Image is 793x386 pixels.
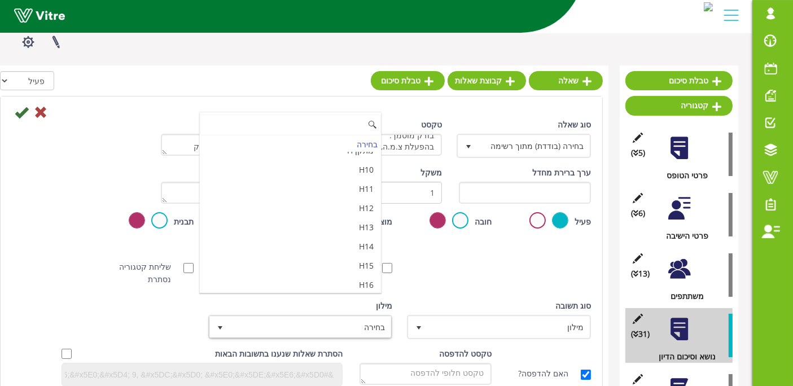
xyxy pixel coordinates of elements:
[634,230,733,242] div: פרטי הישיבה
[200,218,381,237] li: H13
[475,216,492,228] label: חובה
[439,348,492,360] label: טקסט להדפסה
[631,328,650,340] span: (31 )
[634,290,733,302] div: משתתפים
[581,370,591,380] input: האם להדפסה?
[382,263,392,273] input: עם הערה
[376,300,392,312] label: מילון
[631,207,645,220] span: (6 )
[532,166,591,179] label: ערך ברירת מחדל
[634,350,733,363] div: נושא וסיכום הדיון
[518,367,580,380] label: האם להדפסה?
[631,267,650,280] span: (13 )
[625,96,733,115] a: קטגוריה
[428,317,590,337] span: מילון
[478,135,590,156] span: בחירה (בודדת) מתוך רשימה
[529,71,603,90] a: שאלה
[458,135,479,156] span: select
[371,71,445,90] a: טבלת סיכום
[230,317,391,337] span: בחירה
[174,216,194,228] label: תבנית
[200,160,381,179] li: H10
[200,179,381,199] li: H11
[421,119,442,131] label: טקסט
[625,71,733,90] a: טבלת סיכום
[200,237,381,256] li: H14
[200,256,381,275] li: H15
[558,119,591,131] label: סוג שאלה
[704,2,713,11] img: c0dca6a0-d8b6-4077-9502-601a54a2ea4a.jpg
[210,317,230,337] span: select
[215,348,343,360] label: הסתרת שאלות שנענו בתשובות הבאות
[111,261,182,286] label: שליחת קטגוריה נסתרת
[555,300,591,312] label: סוג תשובה
[634,169,733,182] div: פרטי הטופס
[200,137,381,152] div: בחירה
[448,71,526,90] a: קבוצת שאלות
[409,317,429,337] span: select
[62,349,72,359] input: Hide question based on answer
[200,275,381,295] li: H16
[575,216,591,228] label: פעיל
[200,199,381,218] li: H12
[631,147,645,159] span: (5 )
[183,263,194,273] input: שליחת קטגוריה נסתרת
[420,166,442,179] label: משקל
